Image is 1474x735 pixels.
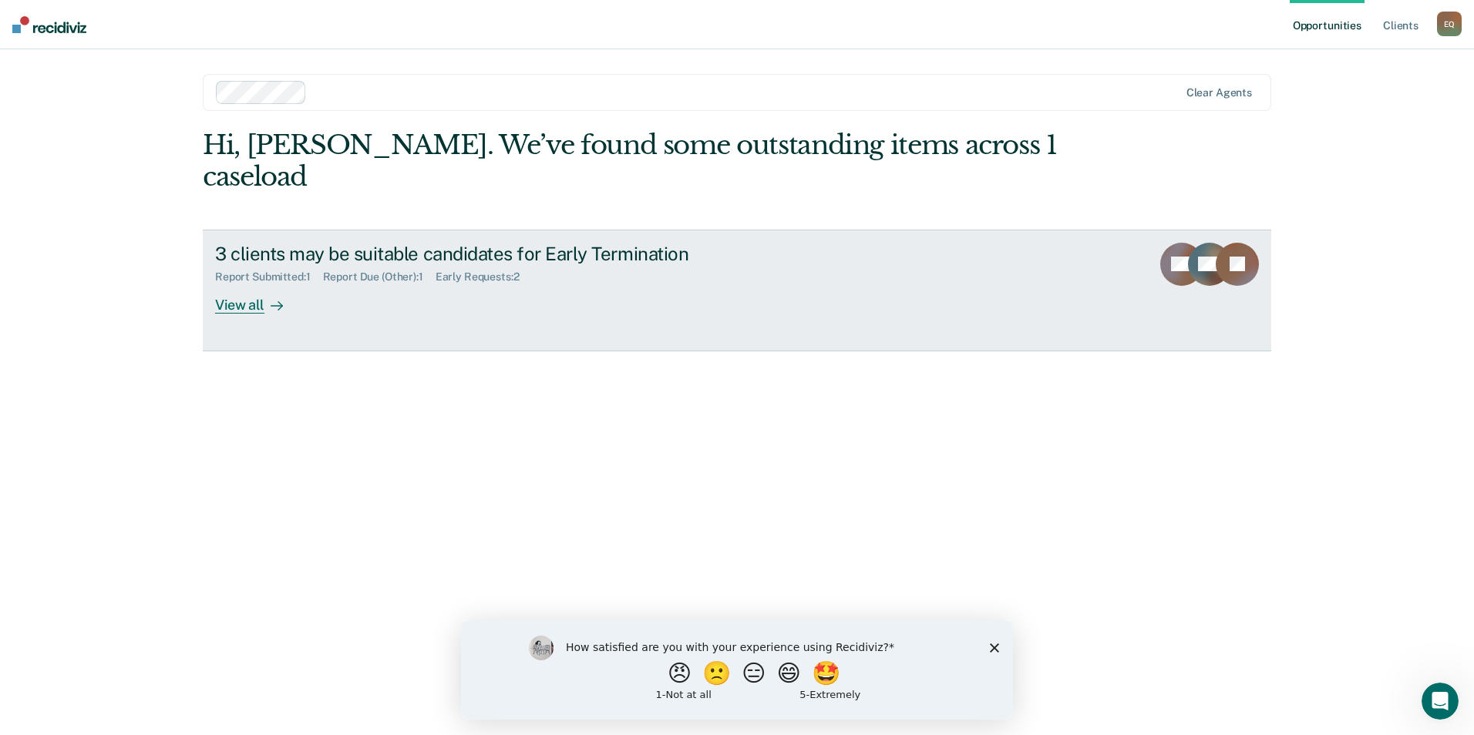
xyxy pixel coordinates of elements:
div: Report Due (Other) : 1 [323,270,436,284]
div: View all [215,284,301,314]
a: 3 clients may be suitable candidates for Early TerminationReport Submitted:1Report Due (Other):1E... [203,230,1271,351]
div: Hi, [PERSON_NAME]. We’ve found some outstanding items across 1 caseload [203,129,1058,193]
div: Report Submitted : 1 [215,270,323,284]
div: Early Requests : 2 [436,270,532,284]
img: Recidiviz [12,16,86,33]
button: EQ [1437,12,1462,36]
div: 3 clients may be suitable candidates for Early Termination [215,243,756,265]
div: E Q [1437,12,1462,36]
div: Clear agents [1186,86,1252,99]
iframe: Survey by Kim from Recidiviz [461,620,1013,720]
iframe: Intercom live chat [1422,683,1459,720]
